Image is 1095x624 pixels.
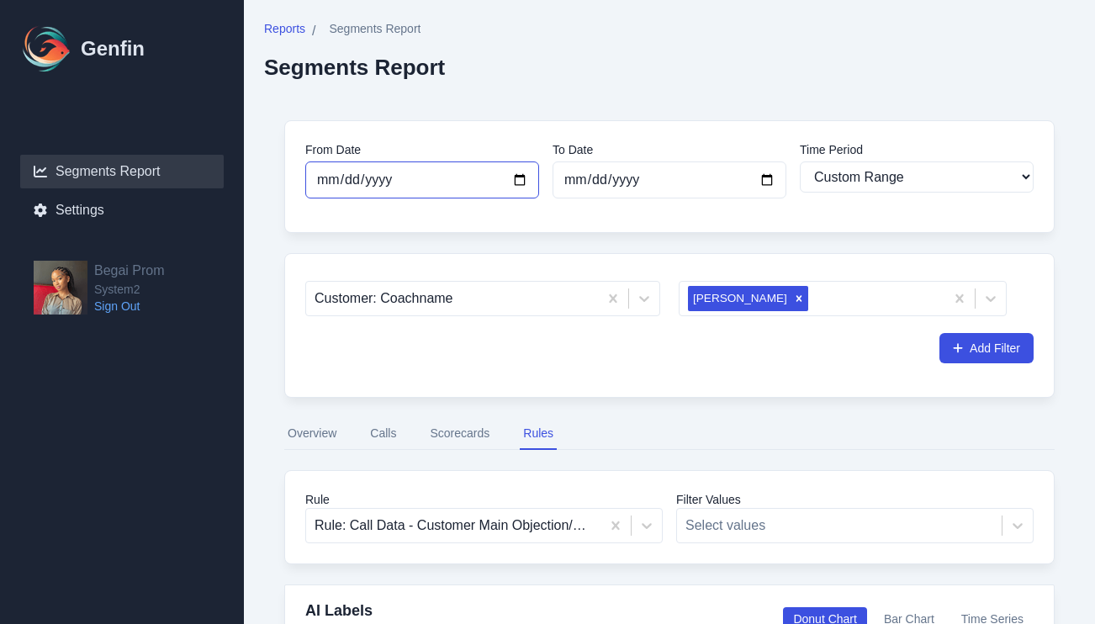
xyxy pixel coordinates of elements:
[264,55,445,80] h2: Segments Report
[520,418,557,450] button: Rules
[426,418,493,450] button: Scorecards
[305,141,539,158] label: From Date
[676,491,1034,508] label: Filter Values
[20,155,224,188] a: Segments Report
[305,599,448,622] h4: AI Labels
[553,141,786,158] label: To Date
[367,418,399,450] button: Calls
[939,333,1034,363] button: Add Filter
[94,281,165,298] span: System2
[20,193,224,227] a: Settings
[305,491,663,508] label: Rule
[312,21,315,41] span: /
[34,261,87,315] img: Begai Prom
[688,286,790,311] div: [PERSON_NAME]
[790,286,808,311] div: Remove Ryvver Jenkins
[20,22,74,76] img: Logo
[264,20,305,41] a: Reports
[264,20,305,37] span: Reports
[81,35,145,62] h1: Genfin
[284,418,340,450] button: Overview
[94,261,165,281] h2: Begai Prom
[800,141,1034,158] label: Time Period
[94,298,165,315] a: Sign Out
[329,20,421,37] span: Segments Report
